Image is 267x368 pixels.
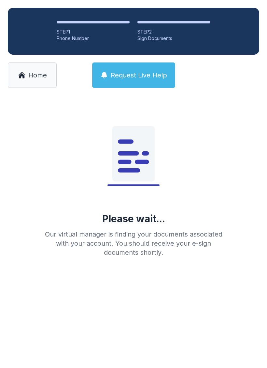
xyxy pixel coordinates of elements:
div: Please wait... [102,213,165,225]
div: Sign Documents [137,35,210,42]
span: Request Live Help [111,71,167,80]
div: STEP 2 [137,29,210,35]
div: STEP 1 [57,29,130,35]
div: Our virtual manager is finding your documents associated with your account. You should receive yo... [40,230,227,257]
span: Home [28,71,47,80]
div: Phone Number [57,35,130,42]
